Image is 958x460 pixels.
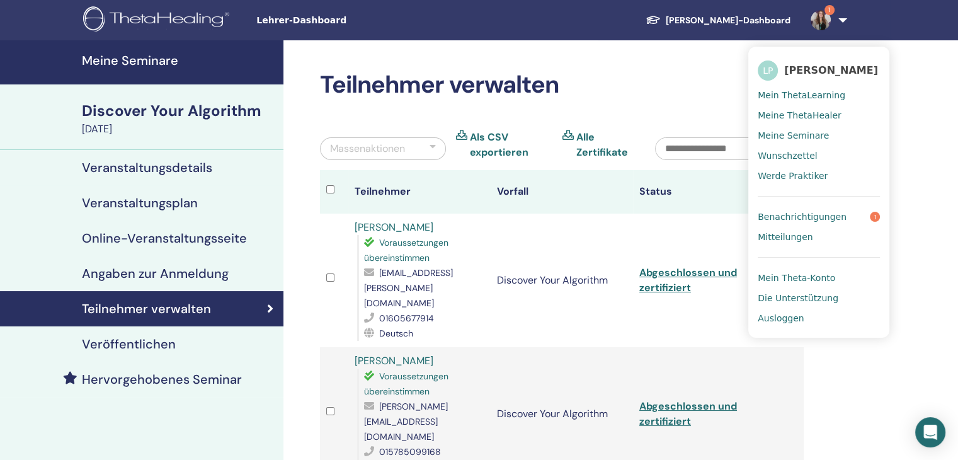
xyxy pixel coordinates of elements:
div: Discover Your Algorithm [82,100,276,122]
a: [PERSON_NAME] [355,221,433,234]
span: Lehrer-Dashboard [256,14,445,27]
th: Status [633,170,775,214]
span: 1 [870,212,880,222]
span: Wunschzettel [758,150,817,161]
a: Mitteilungen [758,227,880,247]
a: Discover Your Algorithm[DATE] [74,100,283,137]
a: Mein Theta-Konto [758,268,880,288]
span: Die Unterstützung [758,292,838,304]
a: Wunschzettel [758,146,880,166]
a: Alle Zertifikate [576,130,636,160]
span: Benachrichtigungen [758,211,847,222]
th: Vorfall [491,170,633,214]
h4: Veröffentlichen [82,336,176,352]
a: Meine Seminare [758,125,880,146]
span: 1 [824,5,835,15]
img: logo.png [83,6,234,35]
span: Mein Theta-Konto [758,272,835,284]
a: Benachrichtigungen1 [758,207,880,227]
h4: Veranstaltungsdetails [82,160,212,175]
span: Deutsch [379,328,413,339]
h4: Hervorgehobenes Seminar [82,372,242,387]
span: Ausloggen [758,313,804,324]
h4: Online-Veranstaltungsseite [82,231,247,246]
span: Mein ThetaLearning [758,89,845,101]
a: Abgeschlossen und zertifiziert [639,266,737,294]
h2: Teilnehmer verwalten [320,71,804,100]
span: 01605677914 [379,313,434,324]
span: Meine Seminare [758,130,829,141]
div: Massenaktionen [330,141,405,156]
h4: Veranstaltungsplan [82,195,198,210]
a: Mein ThetaLearning [758,85,880,105]
a: LP[PERSON_NAME] [758,56,880,85]
div: [DATE] [82,122,276,137]
span: Werde Praktiker [758,170,828,181]
a: Werde Praktiker [758,166,880,186]
ul: 1 [748,47,889,338]
span: Meine ThetaHealer [758,110,841,121]
a: Meine ThetaHealer [758,105,880,125]
img: graduation-cap-white.svg [646,14,661,25]
span: 015785099168 [379,446,441,457]
a: Ausloggen [758,308,880,328]
span: Voraussetzungen übereinstimmen [364,371,448,397]
a: Die Unterstützung [758,288,880,308]
span: [EMAIL_ADDRESS][PERSON_NAME][DOMAIN_NAME] [364,267,453,309]
th: Teilnehmer [348,170,491,214]
td: Discover Your Algorithm [491,214,633,347]
h4: Teilnehmer verwalten [82,301,211,316]
div: Open Intercom Messenger [915,417,945,447]
a: [PERSON_NAME]-Dashboard [636,9,801,32]
span: Voraussetzungen übereinstimmen [364,237,448,263]
span: Mitteilungen [758,231,813,243]
span: [PERSON_NAME] [784,64,878,77]
a: Als CSV exportieren [470,130,552,160]
img: default.jpg [811,10,831,30]
a: [PERSON_NAME] [355,354,433,367]
h4: Meine Seminare [82,53,276,68]
span: LP [758,60,778,81]
span: [PERSON_NAME][EMAIL_ADDRESS][DOMAIN_NAME] [364,401,448,442]
a: Abgeschlossen und zertifiziert [639,400,737,428]
h4: Angaben zur Anmeldung [82,266,229,281]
